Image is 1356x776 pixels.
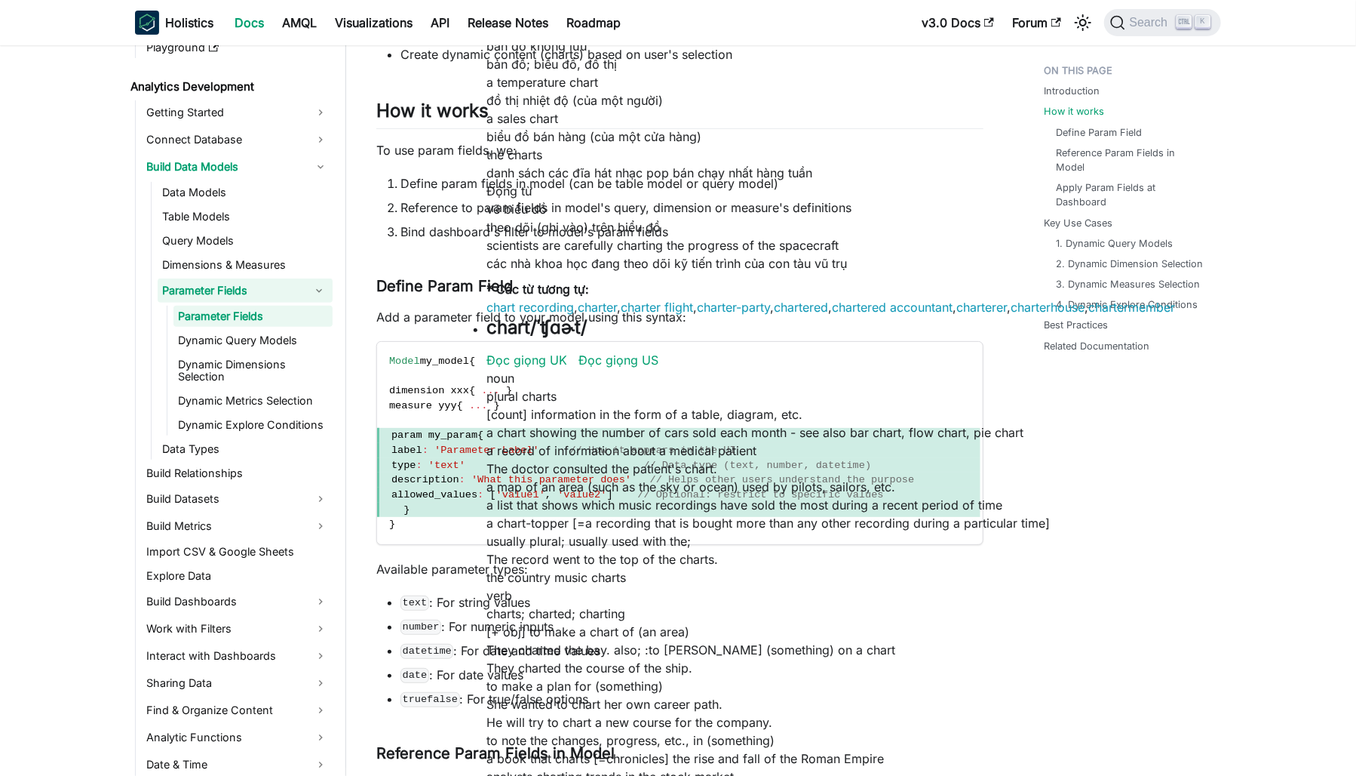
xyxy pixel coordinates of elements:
[486,37,1356,55] div: bản đồ không lưu
[486,128,1356,146] div: biểu đồ bán hàng (của một cửa hàng)
[486,300,574,315] a: chart recording
[1088,300,1175,315] a: chartermember
[697,300,770,315] a: charter-party
[1003,11,1070,35] a: Forum
[400,593,983,611] li: : For string values
[530,316,587,338] span: /ˈʧɑɚt/
[400,668,429,683] code: date
[376,308,983,326] p: Add a parameter field to your model using this syntax:
[391,430,477,441] span: param my_param
[400,690,983,708] li: : For true/false options
[173,330,333,351] a: Dynamic Query Models
[1125,16,1177,29] span: Search
[832,300,953,315] a: chartered accountant
[486,460,1356,478] div: The doctor consulted the patient's chart.
[173,306,333,327] a: Parameter Fields
[391,445,422,456] span: label
[376,560,983,578] p: Available parameter types:
[486,713,1356,731] div: He will try to chart a new course for the company.
[416,460,422,471] span: :
[376,277,983,296] h3: Define Param Field
[486,300,1175,315] span: , , , , , , , ,
[486,532,1356,550] div: usually plural; usually used with the;
[391,474,459,485] span: description
[486,731,1356,750] div: to note the changes, progress, etc., in (something)
[165,14,213,32] b: Holistics
[486,55,1356,73] div: bản đồ; biểu đồ, đồ thị
[400,617,983,636] li: : For numeric inputs
[457,400,463,411] span: {
[486,91,1356,109] div: đồ thị nhiệt độ (của một người)
[158,254,333,276] a: Dimensions & Measures
[486,146,1356,164] div: the charts
[1011,300,1084,315] a: charterhouse
[400,596,429,611] code: text
[142,565,333,587] a: Explore Data
[400,620,441,635] code: number
[422,11,459,35] a: API
[173,414,333,436] a: Dynamic Explore Conditions
[158,182,333,203] a: Data Models
[486,695,1356,713] div: She wanted to chart her own career path.
[400,692,460,707] code: truefalse
[486,750,1356,768] div: a book that charts [=chronicles] the rise and fall of the Roman Empire
[486,423,1356,442] div: a chart showing the number of cars sold each month - see also bar chart, flow chart, pie chart
[486,218,1356,236] div: theo dõi (ghi vào) trên biểu đồ
[400,644,453,659] code: datetime
[391,460,416,471] span: type
[486,605,1356,623] div: charts; charted; charting
[158,439,333,460] a: Data Types
[621,300,693,315] a: charter flight
[142,590,333,614] a: Build Dashboards
[142,541,333,562] a: Import CSV & Google Sheets
[486,677,1356,695] div: to make a plan for (something)
[486,183,532,199] span: Động từ
[135,11,213,35] a: HolisticsHolistics
[173,390,333,411] a: Dynamic Metrics Selection
[400,174,983,192] li: Define param fields in model (can be table model or query model)
[486,496,1356,514] div: a list that shows which music recordings have sold the most during a recent period of time
[486,282,589,297] strong: * Các từ tương tự:
[459,474,465,485] span: :
[389,385,469,396] span: dimension xxx
[142,100,333,125] a: Getting Started
[158,279,305,303] a: Parameter Fields
[142,617,333,641] a: Work with Filters
[273,11,326,35] a: AMQL
[486,514,1356,532] div: a chart-topper [=a recording that is bought more than any other recording during a particular time]
[486,254,1356,273] div: các nhà khoa học đang theo dõi kỹ tiến trình của con tàu vũ trụ
[400,199,983,217] li: Reference to param fields in model's query, dimension or measure's definitions
[400,642,983,660] li: : For date and time values
[389,356,420,367] span: Model
[142,514,333,538] a: Build Metrics
[486,371,514,386] span: noun
[578,353,658,368] a: Đọc giọng US
[486,316,1356,339] h2: chart
[486,588,512,603] span: verb
[403,504,410,516] span: }
[913,11,1003,35] a: v3.0 Docs
[1071,11,1095,35] button: Switch between dark and light mode (currently light mode)
[142,487,333,511] a: Build Datasets
[326,11,422,35] a: Visualizations
[158,206,333,227] a: Table Models
[486,164,1356,182] div: danh sách các đĩa hát nhạc pop bán chạy nhất hàng tuần
[486,236,1356,254] div: scientists are carefully charting the progress of the spacecraft
[142,644,333,668] a: Interact with Dashboards
[486,109,1356,128] div: a sales chart
[434,445,539,456] span: 'Parameter Label'
[486,550,1356,568] div: The record went to the top of the charts.
[486,353,567,368] a: Đọc giọng UK
[305,279,333,303] button: Collapse sidebar category 'Parameter Fields'
[400,223,983,241] li: Bind dashboard's filter to model's param fields
[578,300,617,315] a: charter
[376,744,983,763] h3: Reference Param Fields in Model
[173,354,333,387] a: Dynamic Dimensions Selection
[486,405,1356,423] div: [count] information in the form of a table, diagram, etc.
[486,478,1356,496] div: a map of an area (such as the sky or ocean) used by pilots, sailors, etc.
[376,141,983,159] p: To use param fields, we:
[391,489,477,500] span: allowed_values
[142,155,333,179] a: Build Data Models
[486,623,1356,641] div: [+ obj] to make a chart of (an area)
[486,387,1356,405] div: plural charts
